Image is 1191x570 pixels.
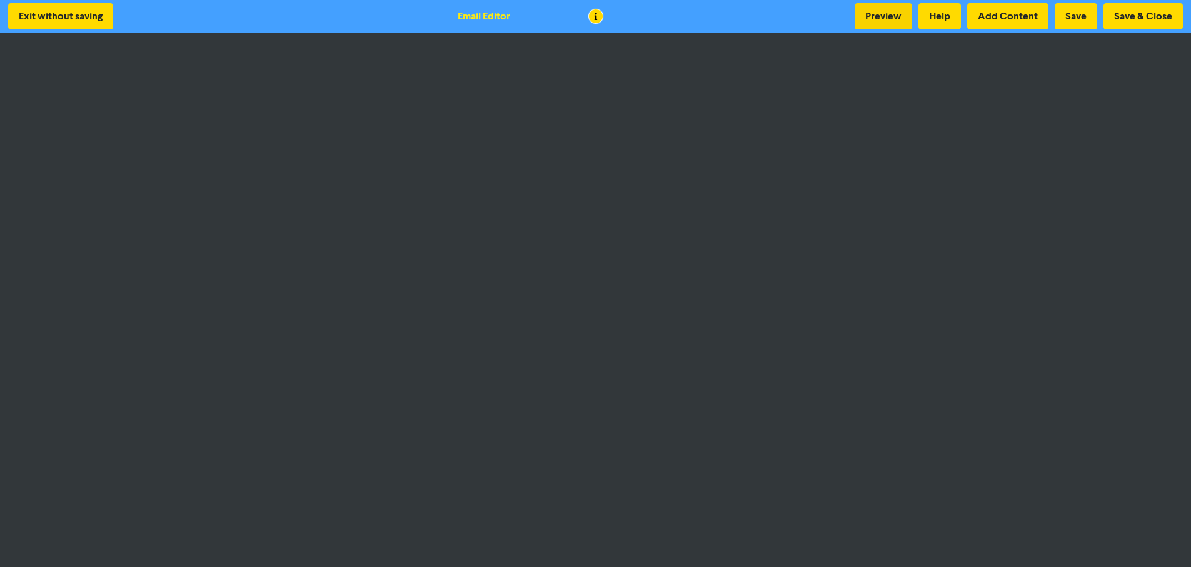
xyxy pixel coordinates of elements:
button: Help [918,3,961,29]
button: Save & Close [1103,3,1183,29]
div: Email Editor [458,9,510,24]
button: Preview [855,3,912,29]
button: Exit without saving [8,3,113,29]
button: Add Content [967,3,1048,29]
button: Save [1055,3,1097,29]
